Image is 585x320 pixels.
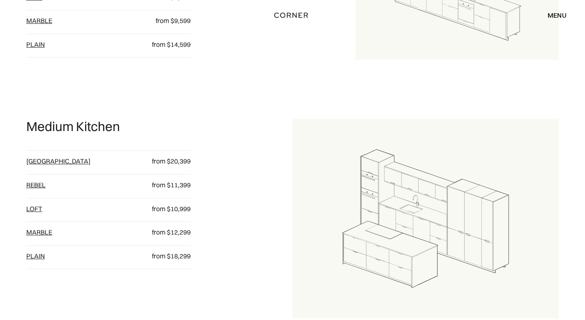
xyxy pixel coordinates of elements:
p: from $18,299 [140,252,191,261]
p: Medium Kitchen [26,119,120,134]
a: [GEOGRAPHIC_DATA] [26,157,90,165]
p: from $20,399 [140,157,191,166]
a: plain [26,252,45,260]
a: Rebel [26,181,46,189]
div: menu [539,8,567,22]
p: from $12,299 [140,228,191,237]
img: Single galley kitchen with an island. [292,119,559,318]
a: Marble [26,228,52,236]
p: from $14,599 [140,40,191,49]
div: menu [548,12,567,18]
a: loft [26,205,42,213]
a: plain [26,40,45,48]
p: from $10,999 [140,205,191,214]
a: home [269,10,317,21]
p: from $11,399 [140,181,191,190]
